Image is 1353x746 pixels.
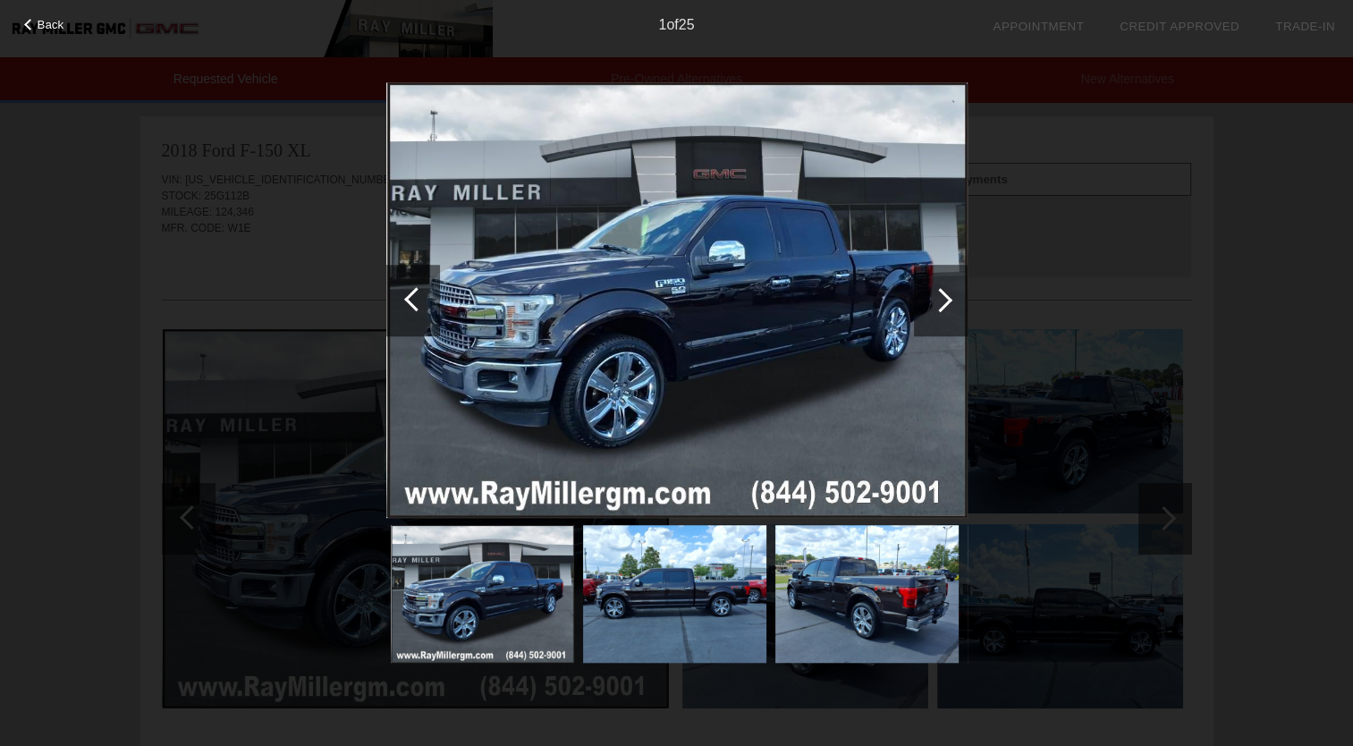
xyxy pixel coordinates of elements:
[1120,20,1239,33] a: Credit Approved
[775,525,959,663] img: 3.jpg
[386,82,968,519] img: 1.jpg
[391,525,574,663] img: 1.jpg
[1275,20,1335,33] a: Trade-In
[993,20,1084,33] a: Appointment
[658,17,666,32] span: 1
[38,18,64,31] span: Back
[583,525,766,663] img: 2.jpg
[679,17,695,32] span: 25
